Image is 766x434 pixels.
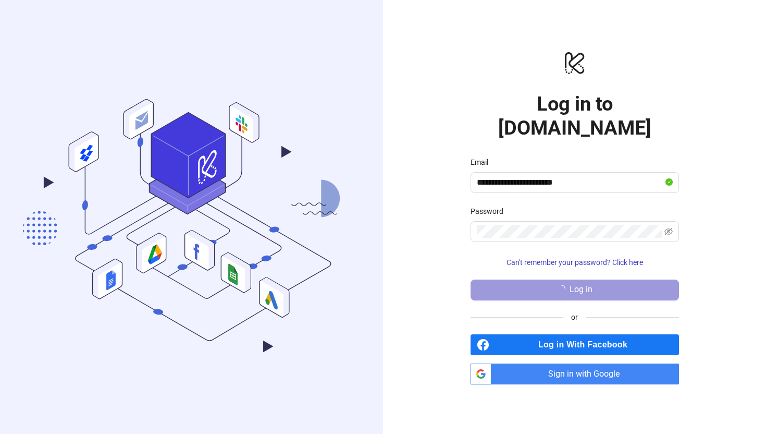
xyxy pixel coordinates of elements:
[563,311,586,323] span: or
[471,280,679,300] button: Log in
[471,255,679,271] button: Can't remember your password? Click here
[496,364,679,384] span: Sign in with Google
[664,227,673,236] span: eye-invisible
[570,285,592,294] span: Log in
[493,334,679,355] span: Log in With Facebook
[471,258,679,267] a: Can't remember your password? Click here
[506,258,643,267] span: Can't remember your password? Click here
[471,334,679,355] a: Log in With Facebook
[477,225,662,238] input: Password
[471,364,679,384] a: Sign in with Google
[471,156,495,168] label: Email
[471,206,510,217] label: Password
[471,92,679,140] h1: Log in to [DOMAIN_NAME]
[557,285,566,294] span: loading
[477,176,663,189] input: Email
